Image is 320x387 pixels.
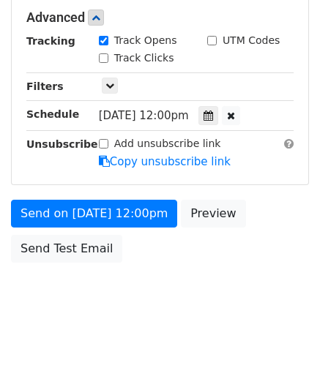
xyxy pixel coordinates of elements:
a: Preview [181,200,245,228]
a: Send Test Email [11,235,122,263]
a: Copy unsubscribe link [99,155,231,168]
strong: Filters [26,80,64,92]
strong: Schedule [26,108,79,120]
strong: Unsubscribe [26,138,98,150]
iframe: Chat Widget [247,317,320,387]
label: Track Clicks [114,50,174,66]
span: [DATE] 12:00pm [99,109,189,122]
h5: Advanced [26,10,294,26]
a: Send on [DATE] 12:00pm [11,200,177,228]
label: UTM Codes [223,33,280,48]
label: Add unsubscribe link [114,136,221,151]
strong: Tracking [26,35,75,47]
label: Track Opens [114,33,177,48]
